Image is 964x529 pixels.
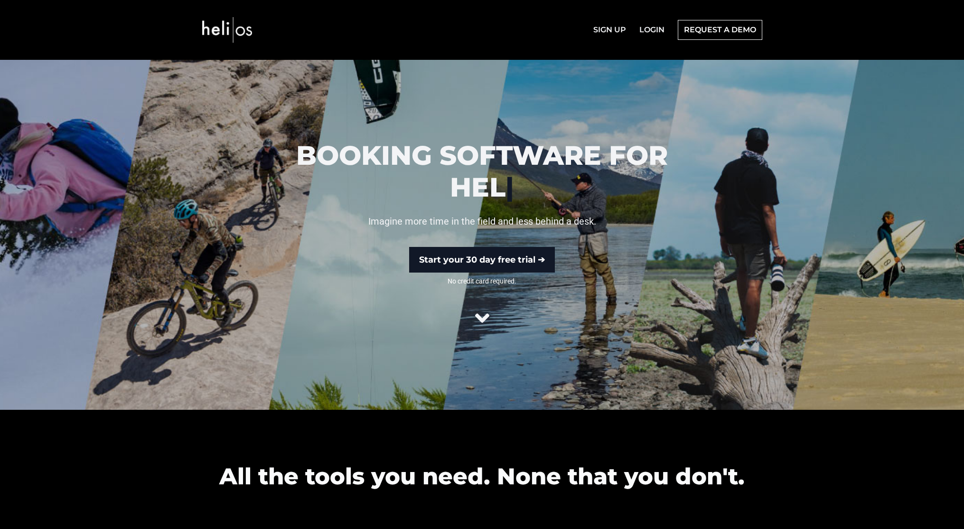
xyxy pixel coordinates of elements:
[409,247,555,273] a: Start your 30 day free trial ➔
[274,140,690,203] h1: BOOKING SOFTWARE FOR
[505,171,514,203] span: |
[678,20,762,40] a: REQUEST A DEMO
[634,20,670,39] a: LOGIN
[450,171,505,203] span: HEL
[274,276,690,286] span: No credit card required.
[202,463,762,491] h2: All the tools you need. None that you don't.
[588,20,632,39] a: SIGN UP
[202,6,252,54] img: Heli OS Logo
[274,215,690,228] p: Imagine more time in the field and less behind a desk.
